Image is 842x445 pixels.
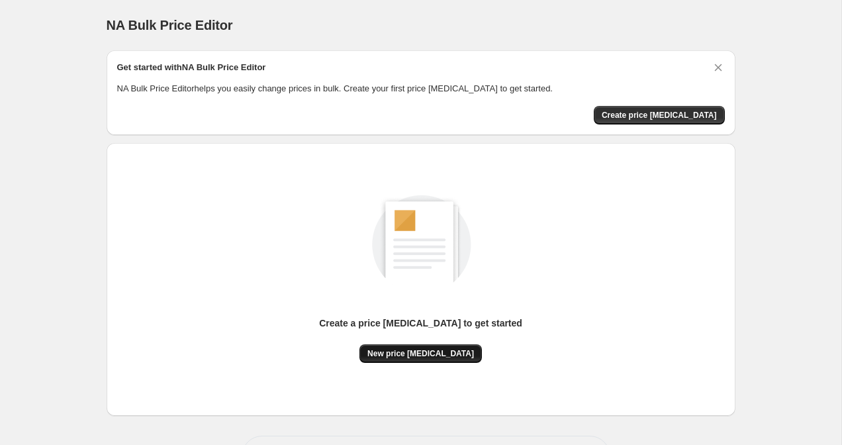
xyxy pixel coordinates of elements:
span: New price [MEDICAL_DATA] [367,348,474,359]
p: NA Bulk Price Editor helps you easily change prices in bulk. Create your first price [MEDICAL_DAT... [117,82,725,95]
p: Create a price [MEDICAL_DATA] to get started [319,317,522,330]
button: Dismiss card [712,61,725,74]
button: Create price change job [594,106,725,124]
span: Create price [MEDICAL_DATA] [602,110,717,121]
h2: Get started with NA Bulk Price Editor [117,61,266,74]
span: NA Bulk Price Editor [107,18,233,32]
button: New price [MEDICAL_DATA] [359,344,482,363]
